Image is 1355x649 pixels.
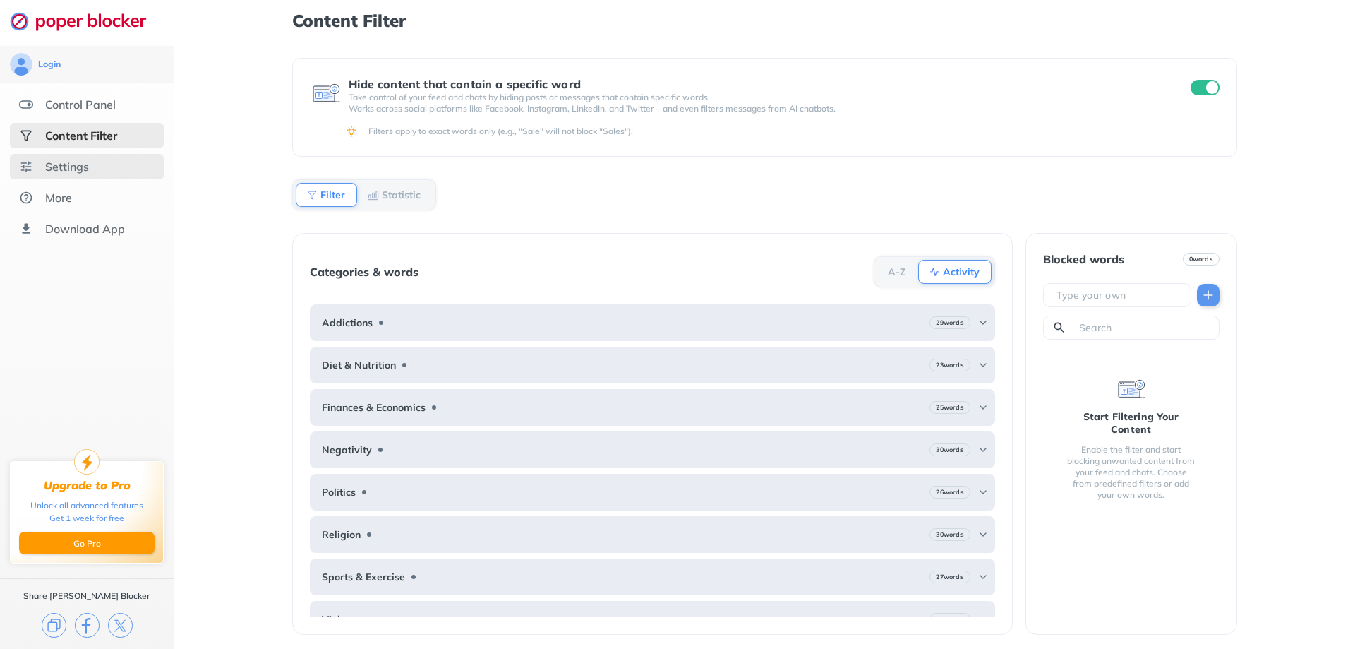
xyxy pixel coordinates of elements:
[45,160,89,174] div: Settings
[936,572,963,582] b: 27 words
[322,614,362,625] b: Violence
[42,613,66,638] img: copy.svg
[38,59,61,70] div: Login
[23,590,150,602] div: Share [PERSON_NAME] Blocker
[10,11,162,31] img: logo-webpage.svg
[19,129,33,143] img: social-selected.svg
[292,11,1236,30] h1: Content Filter
[19,191,33,205] img: about.svg
[1055,288,1185,302] input: Type your own
[322,487,356,498] b: Politics
[322,529,361,540] b: Religion
[1043,253,1124,266] div: Blocked words
[943,268,980,276] b: Activity
[368,126,1217,137] div: Filters apply to exact words only (e.g., "Sale" will not block "Sales").
[49,512,124,525] div: Get 1 week for free
[936,403,963,412] b: 25 words
[322,402,426,413] b: Finances & Economics
[929,266,940,278] img: Activity
[322,317,373,328] b: Addictions
[19,222,33,236] img: download-app.svg
[320,191,345,199] b: Filter
[19,160,33,174] img: settings.svg
[936,360,963,370] b: 23 words
[322,359,396,371] b: Diet & Nutrition
[382,191,421,199] b: Statistic
[306,189,318,201] img: Filter
[30,499,143,512] div: Unlock all advanced features
[349,92,1164,103] p: Take control of your feed and chats by hiding posts or messages that contain specific words.
[322,571,405,583] b: Sports & Exercise
[936,487,963,497] b: 26 words
[349,103,1164,114] p: Works across social platforms like Facebook, Instagram, LinkedIn, and Twitter – and even filters ...
[349,78,1164,90] div: Hide content that contain a specific word
[75,613,100,638] img: facebook.svg
[1066,410,1197,436] div: Start Filtering Your Content
[310,266,418,278] div: Categories & words
[19,97,33,112] img: features.svg
[368,189,379,201] img: Statistic
[10,53,32,76] img: avatar.svg
[45,191,72,205] div: More
[108,613,133,638] img: x.svg
[45,129,117,143] div: Content Filter
[19,532,155,554] button: Go Pro
[936,445,963,455] b: 30 words
[936,614,963,624] b: 25 words
[45,97,116,112] div: Control Panel
[1189,254,1213,264] b: 0 words
[44,479,131,492] div: Upgrade to Pro
[936,530,963,540] b: 30 words
[74,449,100,475] img: upgrade-to-pro.svg
[936,318,963,328] b: 29 words
[1066,444,1197,501] div: Enable the filter and start blocking unwanted content from your feed and chats. Choose from prede...
[888,268,906,276] b: A-Z
[322,444,372,456] b: Negativity
[1078,321,1213,335] input: Search
[45,222,125,236] div: Download App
